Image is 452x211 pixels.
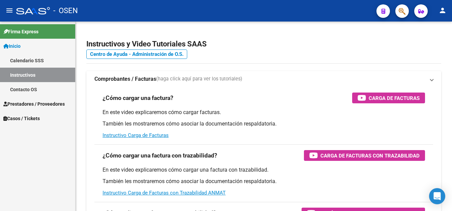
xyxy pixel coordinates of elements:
p: En este video explicaremos cómo cargar facturas. [103,109,425,116]
mat-icon: menu [5,6,13,14]
span: Prestadores / Proveedores [3,100,65,108]
a: Instructivo Carga de Facturas [103,132,169,138]
h2: Instructivos y Video Tutoriales SAAS [86,38,441,50]
span: Casos / Tickets [3,115,40,122]
strong: Comprobantes / Facturas [94,75,156,83]
button: Carga de Facturas con Trazabilidad [304,150,425,161]
mat-expansion-panel-header: Comprobantes / Facturas(haga click aquí para ver los tutoriales) [86,71,441,87]
div: Open Intercom Messenger [429,188,445,204]
h3: ¿Cómo cargar una factura con trazabilidad? [103,151,217,160]
p: También les mostraremos cómo asociar la documentación respaldatoria. [103,120,425,128]
a: Centro de Ayuda - Administración de O.S. [86,49,187,59]
button: Carga de Facturas [352,93,425,103]
span: Carga de Facturas [369,94,420,102]
mat-icon: person [439,6,447,14]
a: Instructivo Carga de Facturas con Trazabilidad ANMAT [103,190,226,196]
span: Inicio [3,42,21,50]
p: En este video explicaremos cómo cargar una factura con trazabilidad. [103,166,425,174]
span: Carga de Facturas con Trazabilidad [320,151,420,160]
h3: ¿Cómo cargar una factura? [103,93,173,103]
span: - OSEN [53,3,78,18]
p: También les mostraremos cómo asociar la documentación respaldatoria. [103,178,425,185]
span: Firma Express [3,28,38,35]
span: (haga click aquí para ver los tutoriales) [156,75,242,83]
